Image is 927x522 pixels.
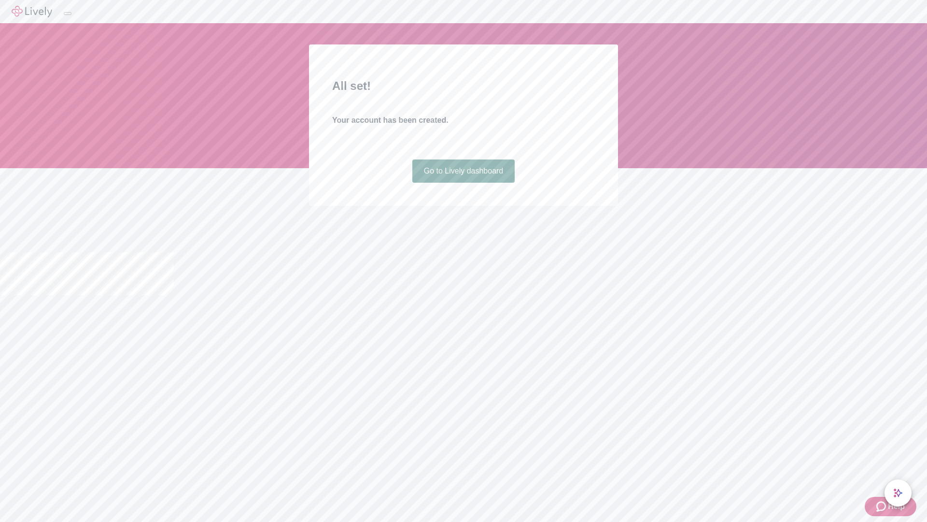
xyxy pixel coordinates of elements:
[412,159,515,183] a: Go to Lively dashboard
[332,115,595,126] h4: Your account has been created.
[64,12,71,15] button: Log out
[876,501,888,512] svg: Zendesk support icon
[888,501,905,512] span: Help
[865,497,916,516] button: Zendesk support iconHelp
[332,77,595,95] h2: All set!
[885,479,912,507] button: chat
[893,488,903,498] svg: Lively AI Assistant
[12,6,52,17] img: Lively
